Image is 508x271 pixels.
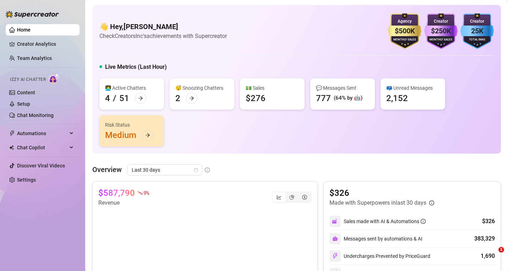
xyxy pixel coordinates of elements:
[482,217,495,226] div: $326
[99,32,227,40] article: Check CreatorsInc's achievements with Supercreator
[424,18,458,25] div: Creator
[194,168,198,172] span: calendar
[98,199,149,207] article: Revenue
[329,233,422,244] div: Messages sent by automations & AI
[175,84,229,92] div: 😴 Snoozing Chatters
[17,55,52,61] a: Team Analytics
[105,121,158,129] div: Risk Status
[460,38,494,42] div: Total Fans
[386,84,439,92] div: 📪 Unread Messages
[332,236,338,242] img: svg%3e
[474,234,495,243] div: 383,329
[205,167,210,172] span: info-circle
[143,189,149,196] span: 9 %
[98,187,135,199] article: $587,790
[145,133,150,138] span: arrow-right
[17,38,74,50] a: Creator Analytics
[138,190,143,195] span: fall
[386,93,408,104] div: 2,152
[119,93,129,104] div: 51
[105,84,158,92] div: 👩‍💻 Active Chatters
[302,195,307,200] span: dollar-circle
[316,93,331,104] div: 777
[17,142,67,153] span: Chat Copilot
[316,84,369,92] div: 💬 Messages Sent
[246,93,266,104] div: $276
[332,218,338,225] img: svg%3e
[272,192,312,203] div: segmented control
[99,22,227,32] h4: 👋 Hey, [PERSON_NAME]
[10,76,46,83] span: Izzy AI Chatter
[329,250,430,262] div: Undercharges Prevented by PriceGuard
[344,217,426,225] div: Sales made with AI & Automations
[49,73,60,84] img: AI Chatter
[138,96,143,101] span: arrow-right
[92,164,122,175] article: Overview
[460,18,494,25] div: Creator
[277,195,282,200] span: line-chart
[9,131,15,136] span: thunderbolt
[289,195,294,200] span: pie-chart
[105,63,167,71] h5: Live Metrics (Last Hour)
[246,84,299,92] div: 💵 Sales
[388,38,421,42] div: Monthly Sales
[6,11,59,18] img: logo-BBDzfeDw.svg
[484,247,501,264] iframe: Intercom live chat
[460,13,494,49] img: blue-badge-DgoSNQY1.svg
[17,27,31,33] a: Home
[498,247,504,253] span: 1
[481,252,495,260] div: 1,690
[424,38,458,42] div: Monthly Sales
[421,219,426,224] span: info-circle
[175,93,180,104] div: 2
[17,163,65,168] a: Discover Viral Videos
[388,18,421,25] div: Agency
[132,165,198,175] span: Last 30 days
[17,101,30,107] a: Setup
[334,94,362,103] div: (64% by 🤖)
[9,145,14,150] img: Chat Copilot
[424,13,458,49] img: purple-badge-B9DA21FR.svg
[429,200,434,205] span: info-circle
[17,177,36,183] a: Settings
[424,26,458,37] div: $250K
[17,128,67,139] span: Automations
[17,90,35,95] a: Content
[388,13,421,49] img: gold-badge-CigiZidd.svg
[388,26,421,37] div: $500K
[332,253,338,259] img: svg%3e
[329,187,434,199] article: $326
[329,199,426,207] article: Made with Superpowers in last 30 days
[460,26,494,37] div: 25K
[189,96,194,101] span: arrow-right
[17,112,54,118] a: Chat Monitoring
[105,93,110,104] div: 4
